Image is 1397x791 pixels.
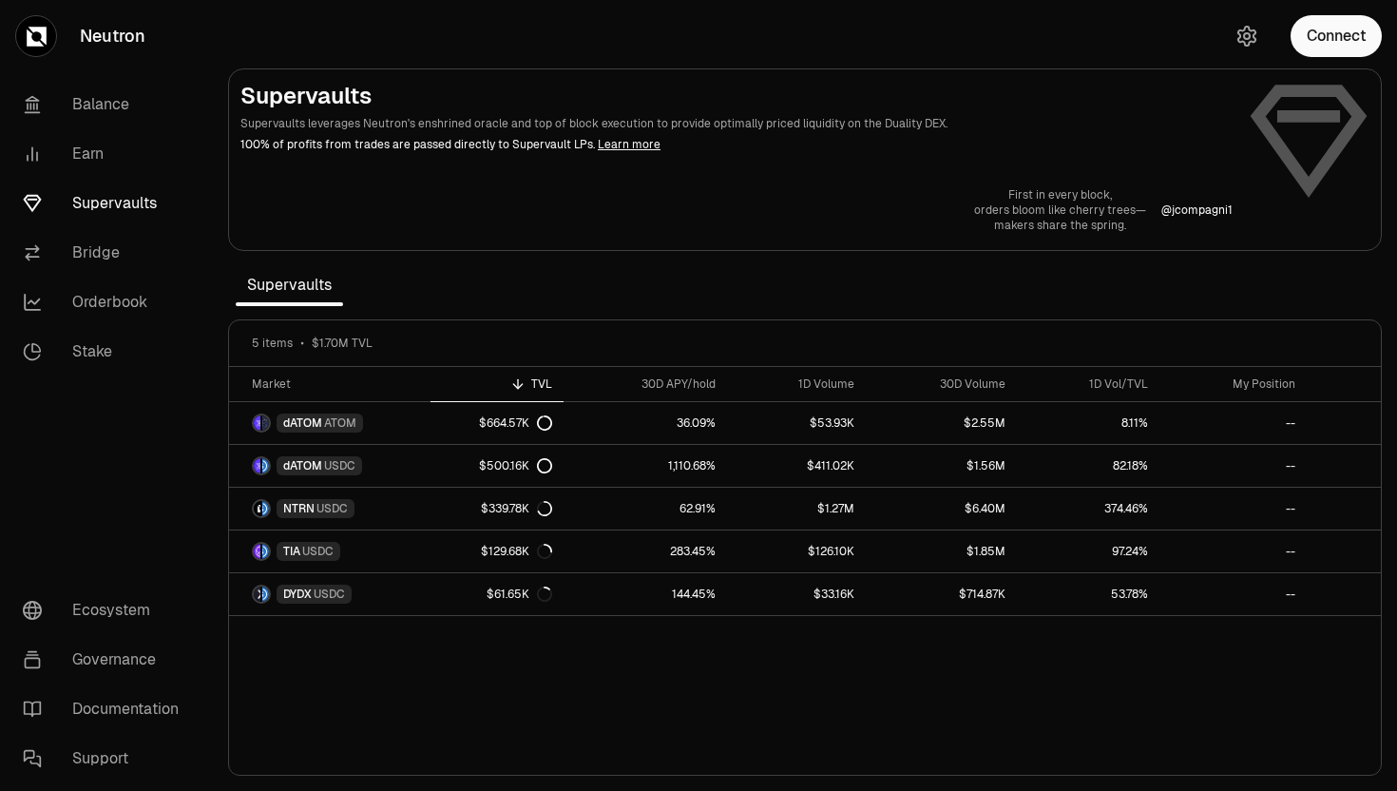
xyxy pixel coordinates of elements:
div: $500.16K [479,458,552,473]
a: 1,110.68% [564,445,727,487]
a: -- [1159,531,1307,572]
div: 30D APY/hold [575,376,716,392]
a: $1.27M [727,488,866,530]
a: $714.87K [866,573,1017,615]
a: 36.09% [564,402,727,444]
a: Balance [8,80,205,129]
a: $2.55M [866,402,1017,444]
span: USDC [324,458,355,473]
div: $664.57K [479,415,552,431]
a: 53.78% [1017,573,1159,615]
a: $1.85M [866,531,1017,572]
img: NTRN Logo [254,501,260,516]
div: Market [252,376,419,392]
img: USDC Logo [262,501,269,516]
a: -- [1159,402,1307,444]
h2: Supervaults [240,81,1233,111]
a: DYDX LogoUSDC LogoDYDXUSDC [229,573,431,615]
div: 1D Vol/TVL [1028,376,1148,392]
button: Connect [1291,15,1382,57]
a: $129.68K [431,531,564,572]
div: $61.65K [487,587,552,602]
a: NTRN LogoUSDC LogoNTRNUSDC [229,488,431,530]
a: -- [1159,488,1307,530]
a: dATOM LogoATOM LogodATOMATOM [229,402,431,444]
img: USDC Logo [262,544,269,559]
img: USDC Logo [262,458,269,473]
div: $339.78K [481,501,552,516]
img: USDC Logo [262,587,269,602]
a: $53.93K [727,402,866,444]
p: makers share the spring. [974,218,1146,233]
img: TIA Logo [254,544,260,559]
span: dATOM [283,415,322,431]
a: $126.10K [727,531,866,572]
img: ATOM Logo [262,415,269,431]
p: 100% of profits from trades are passed directly to Supervault LPs. [240,136,1233,153]
a: -- [1159,573,1307,615]
a: 8.11% [1017,402,1159,444]
a: Learn more [598,137,660,152]
a: First in every block,orders bloom like cherry trees—makers share the spring. [974,187,1146,233]
a: $664.57K [431,402,564,444]
a: Stake [8,327,205,376]
img: DYDX Logo [254,587,260,602]
a: 283.45% [564,531,727,572]
a: TIA LogoUSDC LogoTIAUSDC [229,531,431,572]
p: First in every block, [974,187,1146,203]
span: USDC [302,544,334,559]
div: 30D Volume [877,376,1005,392]
span: TIA [283,544,300,559]
a: 62.91% [564,488,727,530]
a: $339.78K [431,488,564,530]
img: dATOM Logo [254,415,260,431]
a: $411.02K [727,445,866,487]
a: Governance [8,635,205,685]
span: dATOM [283,458,322,473]
a: dATOM LogoUSDC LogodATOMUSDC [229,445,431,487]
div: My Position [1171,376,1295,392]
a: Orderbook [8,278,205,327]
a: $6.40M [866,488,1017,530]
a: Bridge [8,228,205,278]
a: $61.65K [431,573,564,615]
p: Supervaults leverages Neutron's enshrined oracle and top of block execution to provide optimally ... [240,115,1233,132]
span: $1.70M TVL [312,336,373,351]
div: 1D Volume [738,376,854,392]
a: 82.18% [1017,445,1159,487]
p: @ jcompagni1 [1161,203,1233,218]
p: orders bloom like cherry trees— [974,203,1146,218]
span: NTRN [283,501,315,516]
a: -- [1159,445,1307,487]
a: Earn [8,129,205,179]
span: DYDX [283,587,312,602]
a: Ecosystem [8,586,205,635]
a: $1.56M [866,445,1017,487]
a: Documentation [8,685,205,734]
div: $129.68K [481,544,552,559]
a: 97.24% [1017,531,1159,572]
span: 5 items [252,336,293,351]
img: dATOM Logo [254,458,260,473]
a: Support [8,734,205,783]
a: 374.46% [1017,488,1159,530]
span: Supervaults [236,266,343,304]
a: @jcompagni1 [1161,203,1233,218]
a: $33.16K [727,573,866,615]
div: TVL [442,376,552,392]
span: ATOM [324,415,356,431]
a: Supervaults [8,179,205,228]
a: $500.16K [431,445,564,487]
span: USDC [316,501,348,516]
span: USDC [314,587,345,602]
a: 144.45% [564,573,727,615]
